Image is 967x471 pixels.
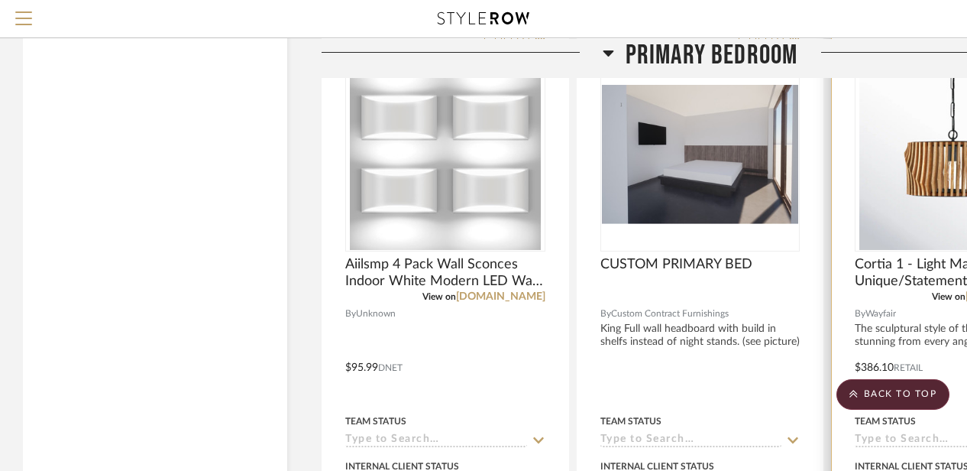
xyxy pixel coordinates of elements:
span: Unknown [356,307,396,321]
span: Aiilsmp 4 Pack Wall Sconces Indoor White Modern LED Wall Sconce Hardwired Up and Down Wall Light ... [345,256,545,290]
span: View on [932,292,965,301]
span: CUSTOM PRIMARY BED [600,256,752,273]
a: [DOMAIN_NAME] [456,291,545,302]
span: Wayfair [865,307,896,321]
div: Team Status [855,414,916,428]
img: Aiilsmp 4 Pack Wall Sconces Indoor White Modern LED Wall Sconce Hardwired Up and Down Wall Light ... [350,59,541,250]
div: Team Status [600,414,661,428]
span: Custom Contract Furnishings [611,307,729,321]
span: By [345,307,356,321]
span: By [855,307,865,321]
div: Team Status [345,414,406,428]
img: CUSTOM PRIMARY BED [602,85,799,224]
span: View on [422,292,456,301]
input: Type to Search… [345,434,527,448]
span: Primary Bedroom [626,38,798,71]
scroll-to-top-button: BACK TO TOP [836,379,949,410]
span: By [600,307,611,321]
input: Type to Search… [600,434,782,448]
